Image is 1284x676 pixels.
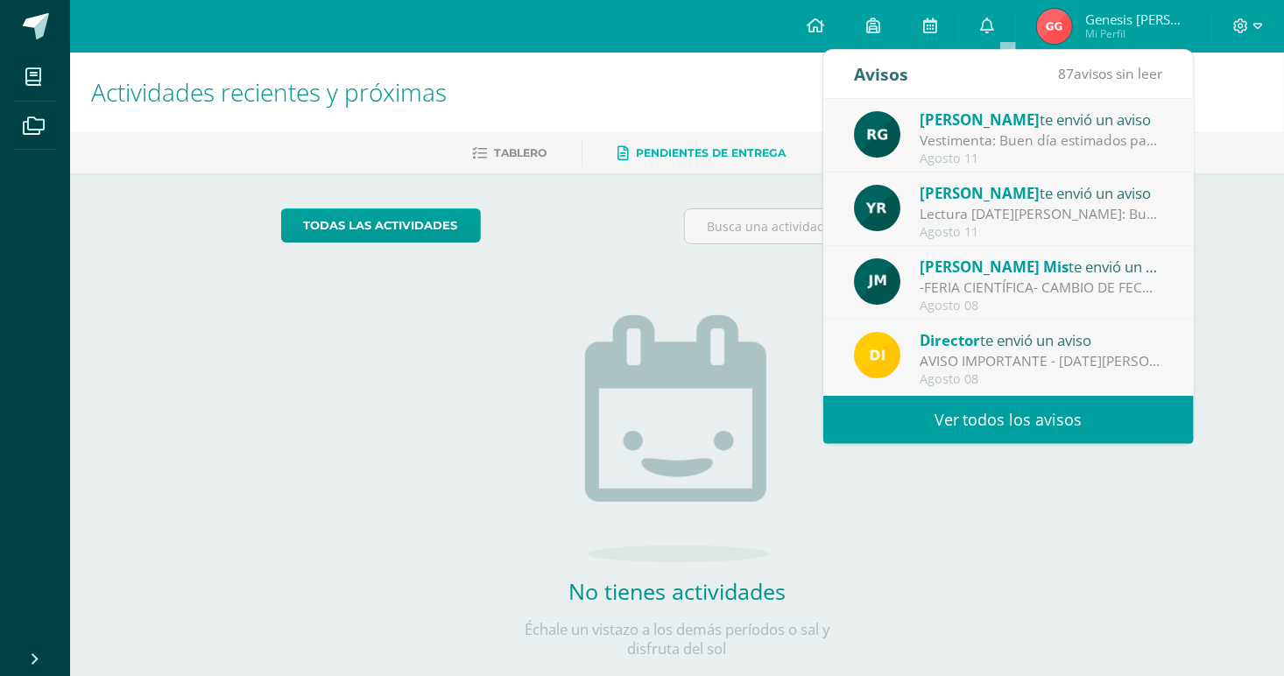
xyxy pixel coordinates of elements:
img: b26d26339415fef33be69fb96098ffe7.png [1037,9,1072,44]
img: 765d7ba1372dfe42393184f37ff644ec.png [854,185,900,231]
div: Avisos [854,50,908,98]
p: Échale un vistazo a los demás períodos o sal y disfruta del sol [502,620,852,658]
img: f0b35651ae50ff9c693c4cbd3f40c4bb.png [854,332,900,378]
div: Vestimenta: Buen día estimados padres de familia y estudiantes. Espero que se encuentren muy bien... [920,130,1163,151]
span: [PERSON_NAME] [920,109,1040,130]
div: te envió un aviso [920,328,1163,351]
span: Actividades recientes y próximas [91,75,447,109]
div: Agosto 11 [920,151,1163,166]
div: Agosto 08 [920,299,1163,313]
span: avisos sin leer [1059,64,1163,83]
div: te envió un aviso [920,181,1163,204]
div: te envió un aviso [920,255,1163,278]
span: Pendientes de entrega [636,146,786,159]
span: [PERSON_NAME] Mis [920,257,1069,277]
a: todas las Actividades [281,208,481,243]
div: Lectura 11 de agosto: Buenos días Adjunto las instrucciones para trabajar el lunes 11 de agosto. ... [920,204,1163,224]
a: Pendientes de entrega [617,139,786,167]
h2: No tienes actividades [502,576,852,606]
img: 6bd1f88eaa8f84a993684add4ac8f9ce.png [854,258,900,305]
span: [PERSON_NAME] [920,183,1040,203]
div: Agosto 08 [920,372,1163,387]
span: 87 [1059,64,1075,83]
span: Tablero [494,146,547,159]
div: te envió un aviso [920,108,1163,130]
a: Ver todos los avisos [823,396,1194,444]
span: Director [920,330,980,350]
span: Mi Perfil [1085,26,1190,41]
input: Busca una actividad próxima aquí... [685,209,1073,243]
img: 24ef3269677dd7dd963c57b86ff4a022.png [854,111,900,158]
div: AVISO IMPORTANTE - LUNES 11 DE AGOSTO: Estimados padres de familia y/o encargados: Les informamos... [920,351,1163,371]
div: -FERIA CIENTÍFICA- CAMBIO DE FECHA-: Buena tarde queridos estudiantes espero se encuentren bien. ... [920,278,1163,298]
a: Tablero [472,139,547,167]
div: Agosto 11 [920,225,1163,240]
span: Genesis [PERSON_NAME] [1085,11,1190,28]
img: no_activities.png [585,315,769,562]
